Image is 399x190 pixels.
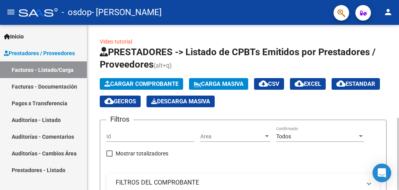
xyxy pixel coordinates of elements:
button: Estandar [332,78,380,90]
mat-icon: cloud_download [259,79,268,88]
button: CSV [254,78,284,90]
span: Prestadores / Proveedores [4,49,75,58]
div: Open Intercom Messenger [373,164,391,182]
span: Carga Masiva [194,80,244,87]
mat-panel-title: FILTROS DEL COMPROBANTE [116,178,361,187]
span: - [PERSON_NAME] [92,4,162,21]
span: Descarga Masiva [151,98,210,105]
span: Mostrar totalizadores [116,149,168,158]
mat-icon: person [383,7,393,17]
mat-icon: cloud_download [336,79,346,88]
button: EXCEL [290,78,326,90]
button: Descarga Masiva [147,96,215,107]
span: - osdop [62,4,92,21]
mat-icon: menu [6,7,16,17]
span: Area [200,133,263,140]
span: Gecros [104,98,136,105]
span: (alt+q) [154,62,172,69]
span: PRESTADORES -> Listado de CPBTs Emitidos por Prestadores / Proveedores [100,47,376,70]
span: Estandar [336,80,375,87]
span: EXCEL [295,80,321,87]
span: Inicio [4,32,24,41]
h3: Filtros [106,114,133,125]
mat-icon: cloud_download [295,79,304,88]
app-download-masive: Descarga masiva de comprobantes (adjuntos) [147,96,215,107]
span: Cargar Comprobante [104,80,178,87]
span: CSV [259,80,279,87]
span: Todos [276,133,291,139]
button: Gecros [100,96,141,107]
button: Carga Masiva [189,78,248,90]
mat-icon: cloud_download [104,96,114,106]
a: Video tutorial [100,38,132,45]
button: Cargar Comprobante [100,78,183,90]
